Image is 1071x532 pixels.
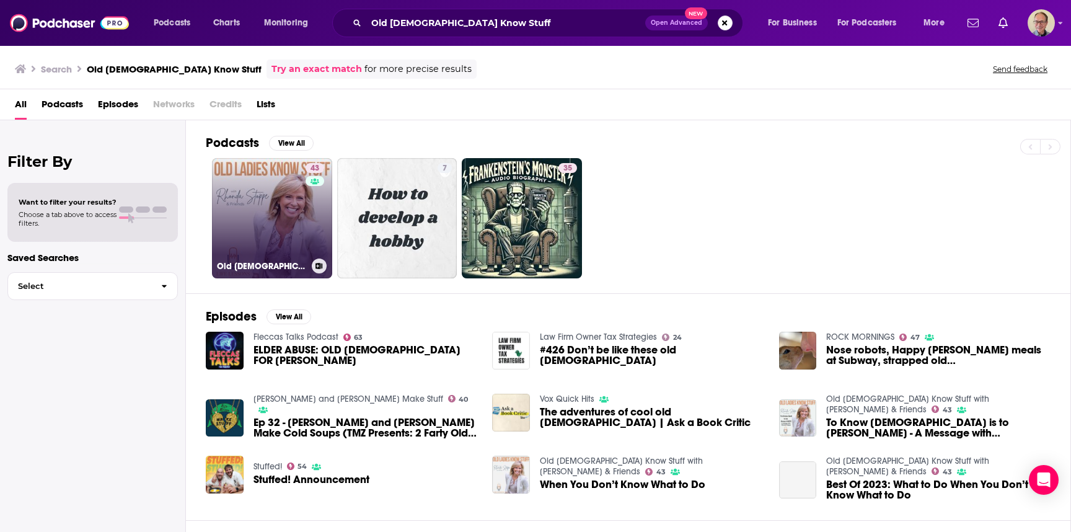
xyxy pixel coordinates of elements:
span: Choose a tab above to access filters. [19,210,117,228]
a: 43 [932,468,952,475]
h3: Old [DEMOGRAPHIC_DATA] Know Stuff with [PERSON_NAME] & Friends [217,261,307,272]
a: Fleccas Talks Podcast [253,332,338,342]
a: Law Firm Owner Tax Strategies [540,332,657,342]
span: Networks [153,94,195,120]
span: New [685,7,707,19]
a: 7 [438,163,452,173]
a: 24 [662,334,682,341]
span: Monitoring [264,14,308,32]
span: For Podcasters [837,14,897,32]
h2: Filter By [7,153,178,171]
a: 35 [462,158,582,278]
button: Open AdvancedNew [645,16,708,30]
span: 43 [943,469,952,475]
span: #426 Don’t be like these old [DEMOGRAPHIC_DATA] [540,345,764,366]
button: Select [7,272,178,300]
h3: Search [41,63,72,75]
span: Podcasts [154,14,190,32]
img: Podchaser - Follow, Share and Rate Podcasts [10,11,129,35]
span: 63 [354,335,363,340]
a: Charts [205,13,247,33]
button: open menu [759,13,832,33]
span: Charts [213,14,240,32]
span: Open Advanced [651,20,702,26]
img: When You Don’t Know What to Do [492,456,530,494]
button: Send feedback [989,64,1051,74]
span: 43 [943,407,952,413]
span: Podcasts [42,94,83,120]
span: Nose robots, Happy [PERSON_NAME] meals at Subway, strapped old [DEMOGRAPHIC_DATA]! [826,345,1051,366]
a: Best Of 2023: What to Do When You Don’t Know What to Do [779,461,817,499]
a: Old Ladies Know Stuff with Rhonda Stoppe & Friends [826,456,989,477]
a: Nose robots, Happy Gilmore meals at Subway, strapped old ladies! [779,332,817,370]
a: Show notifications dropdown [994,12,1013,33]
div: Open Intercom Messenger [1029,465,1059,495]
a: 54 [287,463,307,470]
button: View All [269,136,314,151]
img: Stuffed! Announcement [206,456,244,494]
a: Lists [257,94,275,120]
a: EpisodesView All [206,309,311,324]
span: for more precise results [364,62,472,76]
a: Vox Quick Hits [540,394,594,404]
span: Want to filter your results? [19,198,117,206]
a: 43 [306,163,324,173]
a: Liz and Alissa Make Stuff [253,394,443,404]
a: 7 [337,158,457,278]
a: Episodes [98,94,138,120]
img: The adventures of cool old ladies | Ask a Book Critic [492,394,530,432]
span: 35 [563,162,572,175]
a: 47 [899,334,920,341]
a: 63 [343,334,363,341]
button: View All [267,309,311,324]
a: When You Don’t Know What to Do [540,479,705,490]
h2: Episodes [206,309,257,324]
a: 43 [932,406,952,413]
p: Saved Searches [7,252,178,264]
a: ROCK MORNINGS [826,332,894,342]
img: To Know God is to Know HOPE - A Message with Rhonda Stoppe [779,399,817,437]
a: #426 Don’t be like these old ladies [492,332,530,370]
span: More [923,14,945,32]
h2: Podcasts [206,135,259,151]
span: 43 [656,469,666,475]
button: open menu [829,13,915,33]
a: 43 [645,468,666,476]
a: The adventures of cool old ladies | Ask a Book Critic [540,407,764,428]
a: Old Ladies Know Stuff with Rhonda Stoppe & Friends [540,456,703,477]
a: Try an exact match [271,62,362,76]
div: Search podcasts, credits, & more... [344,9,755,37]
a: 35 [558,163,577,173]
a: Stuffed! [253,461,282,472]
span: Best Of 2023: What to Do When You Don’t Know What to Do [826,479,1051,500]
span: 47 [910,335,920,340]
span: Logged in as tommy.lynch [1028,9,1055,37]
img: Ep 32 - Liz and Alissa Make Cold Soups (TMZ Presents: 2 Farty Old Ladies With Soup) [206,399,244,437]
a: All [15,94,27,120]
a: Stuffed! Announcement [253,474,369,485]
span: 54 [297,464,307,469]
a: PodcastsView All [206,135,314,151]
span: Credits [209,94,242,120]
span: 7 [443,162,447,175]
h3: Old [DEMOGRAPHIC_DATA] Know Stuff [87,63,262,75]
a: #426 Don’t be like these old ladies [540,345,764,366]
img: ELDER ABUSE: OLD LADIES FOR KAMALA [206,332,244,370]
button: open menu [145,13,206,33]
span: Select [8,282,151,290]
button: open menu [255,13,324,33]
a: To Know God is to Know HOPE - A Message with Rhonda Stoppe [826,417,1051,438]
a: 43Old [DEMOGRAPHIC_DATA] Know Stuff with [PERSON_NAME] & Friends [212,158,332,278]
span: For Business [768,14,817,32]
